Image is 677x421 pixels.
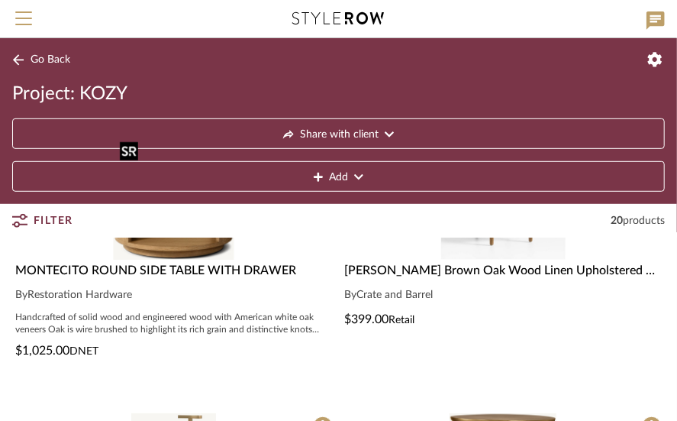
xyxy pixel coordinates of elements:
button: Go Back [12,50,76,70]
div: 20 [611,213,665,228]
div: Handcrafted of solid wood and engineered wood with American white oak veneers Oak is wire brushed... [15,311,333,335]
button: Share with client [12,118,665,149]
span: Project: KOZY [12,82,127,106]
span: $399.00 [345,313,389,325]
span: $1,025.00 [15,345,69,357]
span: Share with client [300,119,379,150]
span: Filter [34,207,73,235]
button: Add [12,161,665,192]
span: Go Back [31,53,70,66]
span: products [623,215,665,226]
span: Add [329,162,348,193]
span: Crate and Barrel [357,290,434,300]
span: Restoration Hardware [27,290,132,300]
span: DNET [69,346,98,357]
span: Retail [389,315,415,325]
span: By [345,290,357,300]
span: By [15,290,27,300]
span: MONTECITO ROUND SIDE TABLE WITH DRAWER [15,264,296,277]
button: Filter [12,207,73,235]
